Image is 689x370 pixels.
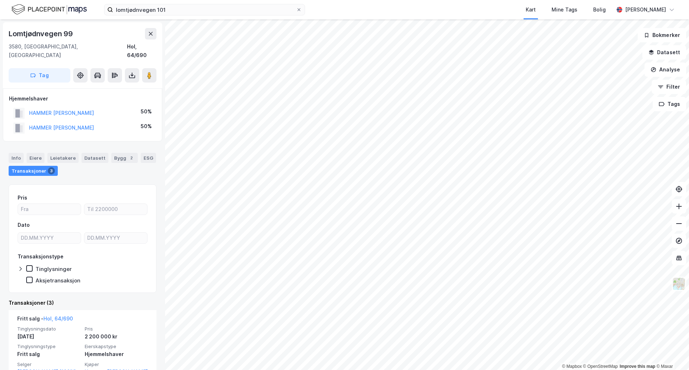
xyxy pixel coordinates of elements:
div: 3580, [GEOGRAPHIC_DATA], [GEOGRAPHIC_DATA] [9,42,127,60]
input: Til 2200000 [84,204,147,215]
div: Bolig [593,5,606,14]
div: 2 200 000 kr [85,332,148,341]
button: Tags [653,97,686,111]
div: Dato [18,221,30,229]
div: 50% [141,122,152,131]
div: Transaksjoner (3) [9,299,156,307]
div: Kart [526,5,536,14]
div: Hjemmelshaver [9,94,156,103]
div: Eiere [27,153,44,163]
div: [DATE] [17,332,80,341]
span: Eierskapstype [85,343,148,350]
span: Tinglysningsdato [17,326,80,332]
span: Pris [85,326,148,332]
div: Datasett [81,153,108,163]
a: Improve this map [620,364,655,369]
button: Filter [652,80,686,94]
input: Fra [18,204,81,215]
div: 3 [48,167,55,174]
div: Transaksjonstype [18,252,64,261]
div: Transaksjoner [9,166,58,176]
div: 2 [128,154,135,161]
button: Bokmerker [638,28,686,42]
img: logo.f888ab2527a4732fd821a326f86c7f29.svg [11,3,87,16]
div: Info [9,153,24,163]
div: Mine Tags [552,5,577,14]
img: Z [672,277,686,291]
a: Mapbox [562,364,582,369]
div: Fritt salg - [17,314,73,326]
input: DD.MM.YYYY [84,233,147,243]
div: 50% [141,107,152,116]
button: Tag [9,68,70,83]
div: Hjemmelshaver [85,350,148,359]
div: ESG [141,153,156,163]
a: OpenStreetMap [583,364,618,369]
div: Fritt salg [17,350,80,359]
div: [PERSON_NAME] [625,5,666,14]
iframe: Chat Widget [653,336,689,370]
div: Tinglysninger [36,266,72,272]
div: Hol, 64/690 [127,42,156,60]
button: Analyse [645,62,686,77]
span: Tinglysningstype [17,343,80,350]
button: Datasett [642,45,686,60]
div: Pris [18,193,27,202]
a: Hol, 64/690 [43,315,73,322]
input: Søk på adresse, matrikkel, gårdeiere, leietakere eller personer [113,4,296,15]
input: DD.MM.YYYY [18,233,81,243]
div: Lomtjødnvegen 99 [9,28,74,39]
span: Kjøper [85,361,148,367]
div: Leietakere [47,153,79,163]
div: Bygg [111,153,138,163]
span: Selger [17,361,80,367]
div: Aksjetransaksjon [36,277,80,284]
